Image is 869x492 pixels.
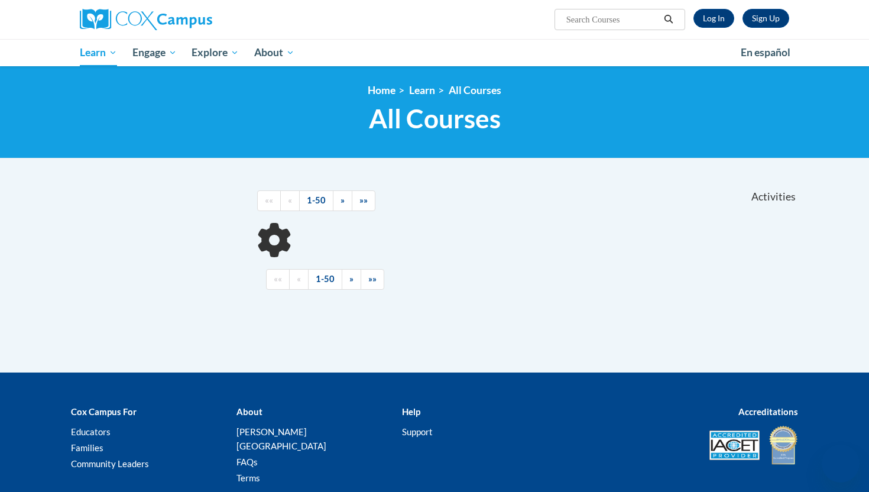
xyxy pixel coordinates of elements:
button: Search [660,12,677,27]
span: « [297,274,301,284]
span: Learn [80,46,117,60]
span: Engage [132,46,177,60]
div: Main menu [62,39,807,66]
a: About [247,39,302,66]
a: Register [742,9,789,28]
span: «« [265,195,273,205]
a: [PERSON_NAME][GEOGRAPHIC_DATA] [236,426,326,451]
span: » [349,274,354,284]
a: Next [342,269,361,290]
a: Educators [71,426,111,437]
input: Search Courses [565,12,660,27]
a: Engage [125,39,184,66]
b: About [236,406,262,417]
span: En español [741,46,790,59]
a: Previous [289,269,309,290]
a: Families [71,442,103,453]
a: Support [402,426,433,437]
span: Activities [751,190,796,203]
a: Log In [693,9,734,28]
span: Explore [192,46,239,60]
a: Learn [72,39,125,66]
a: All Courses [449,84,501,96]
a: End [352,190,375,211]
span: «« [274,274,282,284]
img: Accredited IACET® Provider [709,430,760,460]
a: End [361,269,384,290]
a: Learn [409,84,435,96]
span: » [341,195,345,205]
span: « [288,195,292,205]
span: About [254,46,294,60]
a: Community Leaders [71,458,149,469]
b: Cox Campus For [71,406,137,417]
span: »» [368,274,377,284]
a: Previous [280,190,300,211]
a: Cox Campus [80,9,304,30]
iframe: Button to launch messaging window [822,445,860,483]
b: Accreditations [738,406,798,417]
a: Begining [257,190,281,211]
img: IDA® Accredited [769,425,798,466]
span: All Courses [369,103,501,134]
a: 1-50 [308,269,342,290]
img: Cox Campus [80,9,212,30]
a: Next [333,190,352,211]
a: FAQs [236,457,258,467]
a: Terms [236,472,260,483]
a: Home [368,84,395,96]
b: Help [402,406,420,417]
a: En español [733,40,798,65]
a: 1-50 [299,190,333,211]
a: Explore [184,39,247,66]
span: »» [359,195,368,205]
a: Begining [266,269,290,290]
